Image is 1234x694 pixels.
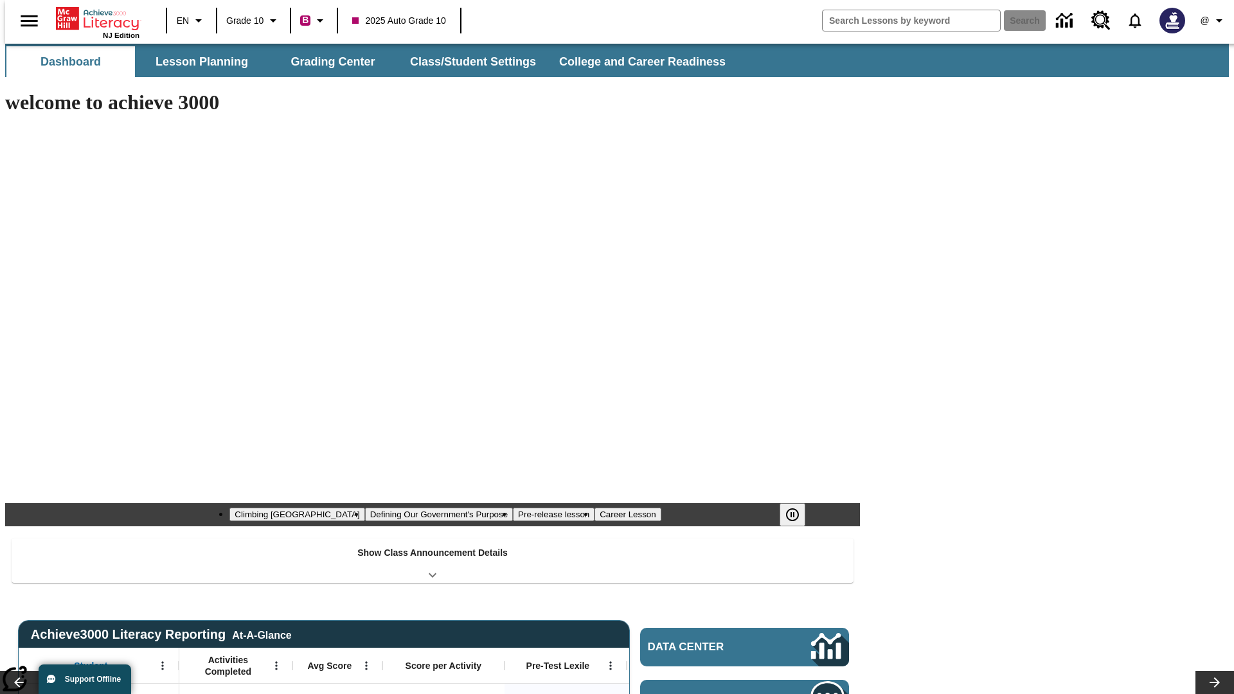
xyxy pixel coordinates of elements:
span: B [302,12,308,28]
div: Home [56,4,139,39]
button: Boost Class color is violet red. Change class color [295,9,333,32]
button: College and Career Readiness [549,46,736,77]
button: Slide 4 Career Lesson [595,508,661,521]
span: NJ Edition [103,31,139,39]
span: Achieve3000 Literacy Reporting [31,627,292,642]
span: Grade 10 [226,14,264,28]
button: Slide 2 Defining Our Government's Purpose [365,508,513,521]
span: Avg Score [307,660,352,672]
span: EN [177,14,189,28]
button: Language: EN, Select a language [171,9,212,32]
span: Student [74,660,107,672]
button: Dashboard [6,46,135,77]
button: Slide 1 Climbing Mount Tai [229,508,364,521]
span: Support Offline [65,675,121,684]
span: Pre-Test Lexile [526,660,590,672]
span: @ [1200,14,1209,28]
span: Score per Activity [406,660,482,672]
button: Select a new avatar [1152,4,1193,37]
button: Lesson Planning [138,46,266,77]
span: 2025 Auto Grade 10 [352,14,445,28]
div: SubNavbar [5,46,737,77]
img: Avatar [1159,8,1185,33]
a: Data Center [1048,3,1084,39]
div: SubNavbar [5,44,1229,77]
button: Support Offline [39,664,131,694]
button: Open Menu [153,656,172,675]
button: Pause [780,503,805,526]
button: Open Menu [267,656,286,675]
a: Home [56,6,139,31]
button: Grading Center [269,46,397,77]
a: Notifications [1118,4,1152,37]
button: Open Menu [357,656,376,675]
button: Class/Student Settings [400,46,546,77]
p: Show Class Announcement Details [357,546,508,560]
div: Show Class Announcement Details [12,538,854,583]
a: Data Center [640,628,849,666]
button: Profile/Settings [1193,9,1234,32]
a: Resource Center, Will open in new tab [1084,3,1118,38]
h1: welcome to achieve 3000 [5,91,860,114]
div: Pause [780,503,818,526]
span: Data Center [648,641,768,654]
button: Open Menu [601,656,620,675]
button: Grade: Grade 10, Select a grade [221,9,286,32]
div: At-A-Glance [232,627,291,641]
button: Slide 3 Pre-release lesson [513,508,595,521]
button: Lesson carousel, Next [1195,671,1234,694]
input: search field [823,10,1000,31]
span: Activities Completed [186,654,271,677]
button: Open side menu [10,2,48,40]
